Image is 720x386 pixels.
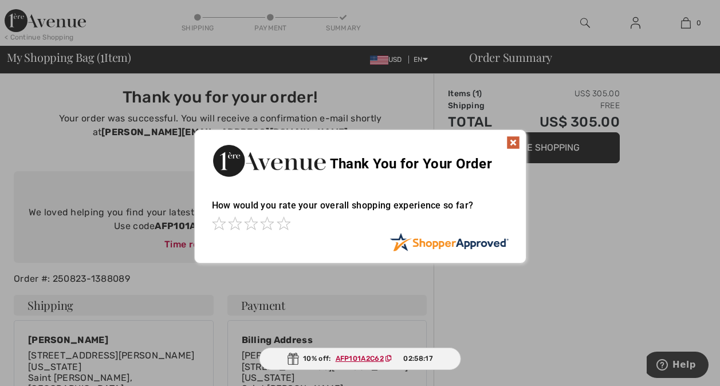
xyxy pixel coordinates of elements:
span: 02:58:17 [403,353,432,364]
img: x [506,136,520,149]
ins: AFP101A2C62 [336,355,384,363]
img: Gift.svg [287,353,298,365]
img: Thank You for Your Order [212,141,326,180]
div: 10% off: [259,348,461,370]
span: Thank You for Your Order [330,156,492,172]
div: How would you rate your overall shopping experience so far? [212,188,509,233]
span: Help [26,8,49,18]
